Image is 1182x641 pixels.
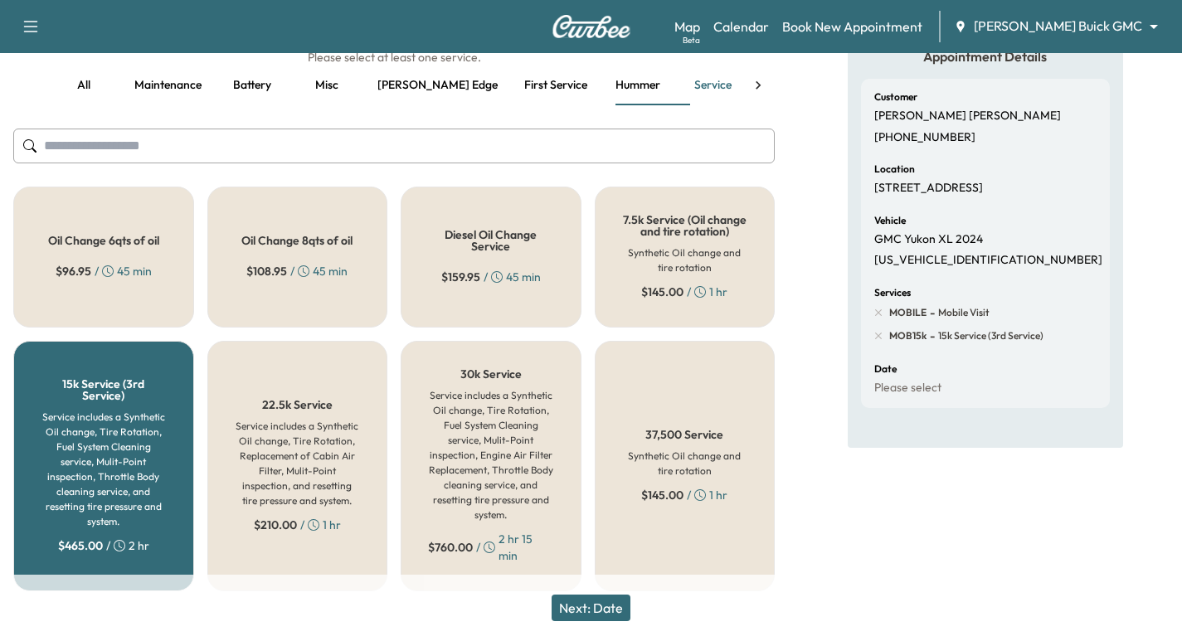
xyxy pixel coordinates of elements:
h5: 30k Service [460,368,522,380]
h5: Oil Change 8qts of oil [241,235,353,246]
button: Service [675,66,750,105]
button: all [46,66,121,105]
span: $ 108.95 [246,263,287,279]
a: Calendar [713,17,769,36]
span: - [927,304,935,321]
button: Battery [215,66,289,105]
h6: Services [874,288,911,298]
span: $ 760.00 [428,539,473,556]
h6: Please select at least one service. [13,49,775,66]
button: Next: Date [552,595,630,621]
img: Curbee Logo [552,15,631,38]
h5: Oil Change 6qts of oil [48,235,159,246]
div: / 45 min [246,263,348,279]
h6: Customer [874,92,917,102]
h5: Diesel Oil Change Service [428,229,554,252]
div: / 1 hr [641,284,727,300]
p: [US_VEHICLE_IDENTIFICATION_NUMBER] [874,253,1102,268]
span: $ 465.00 [58,537,103,554]
span: $ 145.00 [641,284,683,300]
h6: Service includes a Synthetic Oil change, Tire Rotation, Fuel System Cleaning service, Mulit-Point... [41,410,167,529]
div: / 45 min [441,269,541,285]
div: basic tabs example [46,66,742,105]
span: 15k Service (3rd Service) [935,329,1043,342]
h5: 15k Service (3rd Service) [41,378,167,401]
h6: Synthetic Oil change and tire rotation [622,449,748,478]
span: Mobile Visit [935,306,990,319]
span: $ 210.00 [254,517,297,533]
p: [PERSON_NAME] [PERSON_NAME] [874,109,1061,124]
span: $ 145.00 [641,487,683,503]
span: $ 159.95 [441,269,480,285]
span: - [927,328,935,344]
p: Please select [874,381,941,396]
button: Hummer [601,66,675,105]
span: MOBILE [889,306,927,319]
p: [STREET_ADDRESS] [874,181,983,196]
div: / 1 hr [254,517,341,533]
h5: 22.5k Service [262,399,333,410]
h6: Service includes a Synthetic Oil change, Tire Rotation, Fuel System Cleaning service, Mulit-Point... [428,388,554,522]
h5: 37,500 Service [645,429,723,440]
div: / 2 hr [58,537,149,554]
p: GMC Yukon XL 2024 [874,232,983,247]
span: [PERSON_NAME] Buick GMC [974,17,1142,36]
span: $ 96.95 [56,263,91,279]
button: [PERSON_NAME] edge [364,66,511,105]
h6: Service includes a Synthetic Oil change, Tire Rotation, Replacement of Cabin Air Filter, Mulit-Po... [235,419,361,508]
h6: Vehicle [874,216,906,226]
div: Beta [683,34,700,46]
span: MOB15k [889,329,927,342]
h5: 7.5k Service (Oil change and tire rotation) [622,214,748,237]
h6: Location [874,164,915,174]
h6: Date [874,364,897,374]
h5: Appointment Details [861,47,1110,66]
a: Book New Appointment [782,17,922,36]
h6: Synthetic Oil change and tire rotation [622,245,748,275]
button: Maintenance [121,66,215,105]
div: / 45 min [56,263,152,279]
p: [PHONE_NUMBER] [874,130,975,145]
div: / 1 hr [641,487,727,503]
a: MapBeta [674,17,700,36]
button: First service [511,66,601,105]
div: / 2 hr 15 min [428,531,554,564]
button: Misc [289,66,364,105]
